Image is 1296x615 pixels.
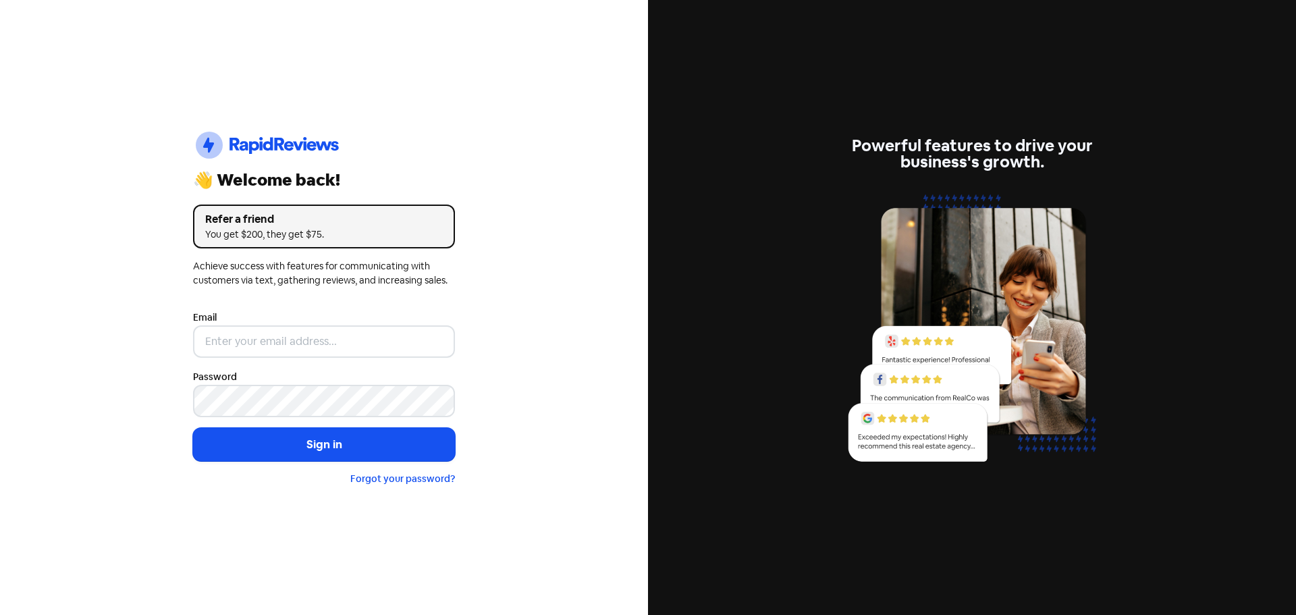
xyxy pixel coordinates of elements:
[193,259,455,288] div: Achieve success with features for communicating with customers via text, gathering reviews, and i...
[205,228,443,242] div: You get $200, they get $75.
[193,370,237,384] label: Password
[193,311,217,325] label: Email
[193,325,455,358] input: Enter your email address...
[841,138,1103,170] div: Powerful features to drive your business's growth.
[205,211,443,228] div: Refer a friend
[841,186,1103,477] img: reviews
[193,172,455,188] div: 👋 Welcome back!
[193,428,455,462] button: Sign in
[350,473,455,485] a: Forgot your password?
